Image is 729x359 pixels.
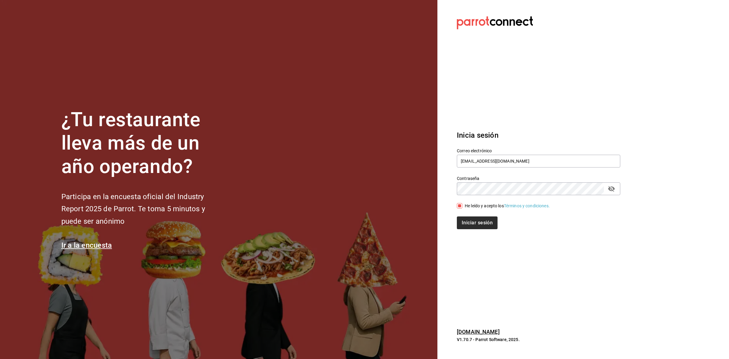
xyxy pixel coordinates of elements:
a: Términos y condiciones. [504,203,550,208]
input: Ingresa tu correo electrónico [457,155,620,167]
label: Contraseña [457,176,620,181]
label: Correo electrónico [457,149,620,153]
div: He leído y acepto los [465,203,550,209]
button: Iniciar sesión [457,216,498,229]
a: [DOMAIN_NAME] [457,329,500,335]
p: V1.70.7 - Parrot Software, 2025. [457,337,620,343]
h3: Inicia sesión [457,130,620,141]
a: Ir a la encuesta [61,241,112,250]
h2: Participa en la encuesta oficial del Industry Report 2025 de Parrot. Te toma 5 minutos y puede se... [61,191,225,228]
h1: ¿Tu restaurante lleva más de un año operando? [61,108,225,178]
button: passwordField [606,184,617,194]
